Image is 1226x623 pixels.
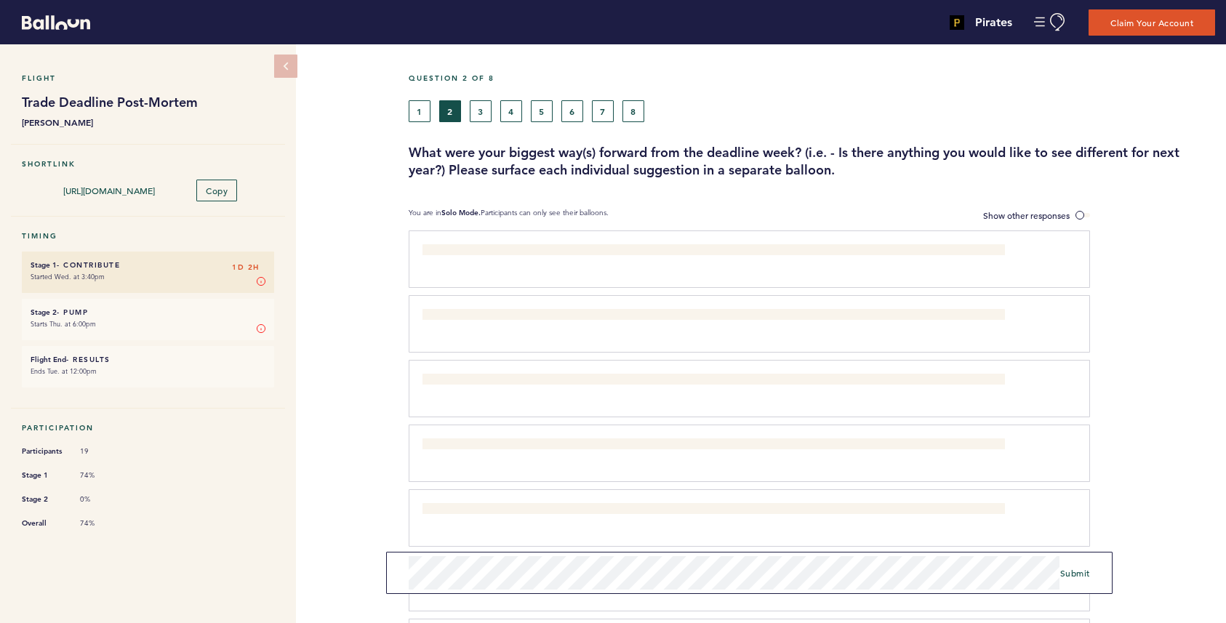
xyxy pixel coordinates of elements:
[22,115,274,129] b: [PERSON_NAME]
[80,518,124,528] span: 74%
[22,492,65,507] span: Stage 2
[422,440,876,451] span: I would like it to be easier to search trade conversations for those that mention certain player ...
[1089,9,1215,36] button: Claim Your Account
[31,272,105,281] time: Started Wed. at 3:40pm
[409,208,609,223] p: You are in Participants can only see their balloons.
[1034,13,1067,31] button: Manage Account
[206,185,228,196] span: Copy
[22,15,90,30] svg: Balloon
[31,319,96,329] time: Starts Thu. at 6:00pm
[31,260,57,270] small: Stage 1
[22,468,65,483] span: Stage 1
[31,355,265,364] h6: - Results
[80,446,124,457] span: 19
[31,355,66,364] small: Flight End
[422,246,917,257] span: I think more time (earlier notice) on trade and idea generation, surfacing players of interest, e...
[22,94,274,111] h1: Trade Deadline Post-Mortem
[22,231,274,241] h5: Timing
[196,180,237,201] button: Copy
[22,423,274,433] h5: Participation
[31,366,97,376] time: Ends Tue. at 12:00pm
[11,15,90,30] a: Balloon
[80,494,124,505] span: 0%
[80,470,124,481] span: 74%
[22,159,274,169] h5: Shortlink
[500,100,522,122] button: 4
[31,308,57,317] small: Stage 2
[22,516,65,531] span: Overall
[409,144,1215,179] h3: What were your biggest way(s) forward from the deadline week? (i.e. - Is there anything you would...
[592,100,614,122] button: 7
[439,100,461,122] button: 2
[622,100,644,122] button: 8
[1060,567,1090,579] span: Submit
[531,100,553,122] button: 5
[232,260,260,275] span: 1D 2H
[470,100,492,122] button: 3
[422,505,622,516] span: I would like pro projections that I have more faith in
[983,209,1070,221] span: Show other responses
[441,208,481,217] b: Solo Mode.
[422,310,673,322] span: I think handling more of the deep dives earlier would be helpful.
[422,375,739,387] span: We need a pro model we trust (too much questioning the value on every catcher)
[31,308,265,317] h6: - Pump
[409,100,430,122] button: 1
[22,73,274,83] h5: Flight
[1060,566,1090,580] button: Submit
[975,14,1012,31] h4: Pirates
[409,73,1215,83] h5: Question 2 of 8
[31,260,265,270] h6: - Contribute
[22,444,65,459] span: Participants
[561,100,583,122] button: 6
